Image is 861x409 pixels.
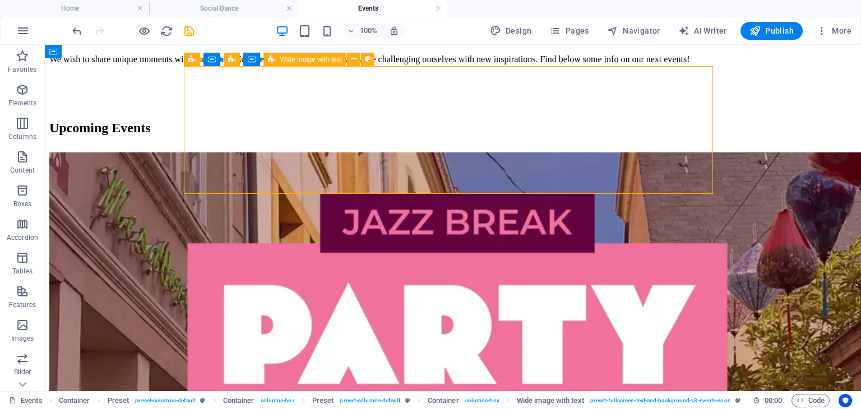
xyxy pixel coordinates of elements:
[223,394,254,407] span: Click to select. Double-click to edit
[343,24,383,38] button: 100%
[428,394,459,407] span: Click to select. Double-click to edit
[182,24,196,38] button: save
[812,22,856,40] button: More
[765,394,782,407] span: 00 00
[7,233,38,242] p: Accordion
[59,394,90,407] span: Click to select. Double-click to edit
[749,25,794,36] span: Publish
[9,300,36,309] p: Features
[183,25,196,38] i: Save (Ctrl+S)
[549,25,589,36] span: Pages
[200,397,205,403] i: This element is a customizable preset
[338,394,400,407] span: . preset-columns-default
[753,394,783,407] h6: Session time
[133,394,196,407] span: . preset-columns-default
[772,396,774,405] span: :
[674,22,732,40] button: AI Writer
[678,25,727,36] span: AI Writer
[603,22,665,40] button: Navigator
[8,99,37,108] p: Elements
[816,25,851,36] span: More
[11,334,34,343] p: Images
[59,394,740,407] nav: breadcrumb
[490,25,532,36] span: Design
[405,397,410,403] i: This element is a customizable preset
[312,394,334,407] span: Click to select. Double-click to edit
[360,24,378,38] h6: 100%
[791,394,830,407] button: Code
[735,397,740,403] i: This element is a customizable preset
[280,56,342,63] span: Wide image with text
[298,2,447,15] h4: Events
[9,394,43,407] a: Click to cancel selection. Double-click to open Pages
[589,394,731,407] span: . preset-fullscreen-text-and-background-v3-events-soon
[70,24,84,38] button: undo
[137,24,151,38] button: Click here to leave preview mode and continue editing
[149,2,298,15] h4: Social Dance
[71,25,84,38] i: Undo: Delete elements (Ctrl+Z)
[740,22,803,40] button: Publish
[839,394,852,407] button: Usercentrics
[485,22,536,40] button: Design
[545,22,593,40] button: Pages
[797,394,825,407] span: Code
[259,394,295,407] span: . columns-box
[8,132,36,141] p: Columns
[517,394,584,407] span: Click to select. Double-click to edit
[10,166,35,175] p: Content
[8,65,36,74] p: Favorites
[13,199,32,208] p: Boxes
[389,26,399,36] i: On resize automatically adjust zoom level to fit chosen device.
[160,25,173,38] i: Reload page
[160,24,173,38] button: reload
[14,368,31,377] p: Slider
[108,394,129,407] span: Click to select. Double-click to edit
[485,22,536,40] div: Design (Ctrl+Alt+Y)
[464,394,499,407] span: . columns-box
[607,25,660,36] span: Navigator
[12,267,33,276] p: Tables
